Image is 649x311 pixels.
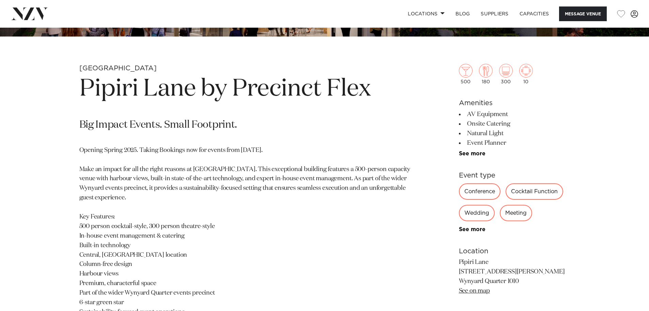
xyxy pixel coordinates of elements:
div: 500 [459,64,473,84]
a: SUPPLIERS [475,6,514,21]
img: meeting.png [519,64,533,77]
div: 180 [479,64,493,84]
img: cocktail.png [459,64,473,77]
img: dining.png [479,64,493,77]
small: [GEOGRAPHIC_DATA] [79,65,157,72]
div: Meeting [500,205,532,221]
h6: Amenities [459,98,570,108]
h6: Event type [459,170,570,181]
p: Big Impact Events. Small Footprint. [79,118,411,132]
li: Event Planner [459,138,570,148]
div: 300 [499,64,513,84]
div: Wedding [459,205,495,221]
img: theatre.png [499,64,513,77]
h1: Pipiri Lane by Precinct Flex [79,73,411,105]
li: Natural Light [459,129,570,138]
img: nzv-logo.png [11,8,48,20]
h6: Location [459,246,570,256]
a: See on map [459,288,490,294]
button: Message Venue [559,6,607,21]
div: Conference [459,183,500,200]
div: 10 [519,64,533,84]
p: Pipiri Lane [STREET_ADDRESS][PERSON_NAME] Wynyard Quarter 1010 [459,258,570,296]
a: Capacities [514,6,555,21]
li: Onsite Catering [459,119,570,129]
div: Cocktail Function [506,183,563,200]
a: BLOG [450,6,475,21]
a: Locations [402,6,450,21]
li: AV Equipment [459,110,570,119]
